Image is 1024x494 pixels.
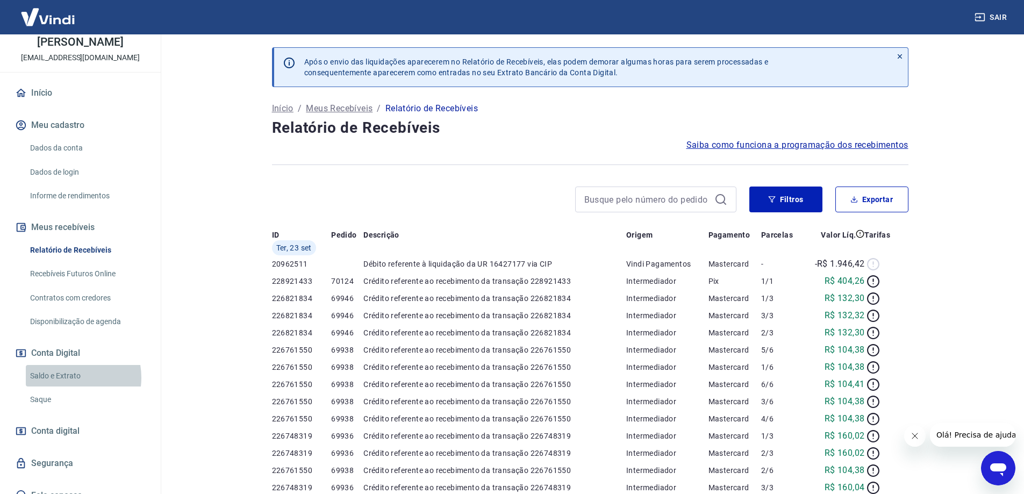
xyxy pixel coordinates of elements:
[13,452,148,475] a: Segurança
[626,465,708,476] p: Intermediador
[13,81,148,105] a: Início
[272,310,332,321] p: 226821834
[331,230,356,240] p: Pedido
[904,425,926,447] iframe: Fechar mensagem
[331,345,363,355] p: 69938
[835,187,908,212] button: Exportar
[26,365,148,387] a: Saldo e Extrato
[385,102,478,115] p: Relatório de Recebíveis
[761,276,801,287] p: 1/1
[272,448,332,459] p: 226748319
[626,345,708,355] p: Intermediador
[825,292,865,305] p: R$ 132,30
[708,379,761,390] p: Mastercard
[626,448,708,459] p: Intermediador
[626,362,708,373] p: Intermediador
[13,216,148,239] button: Meus recebíveis
[708,259,761,269] p: Mastercard
[363,293,626,304] p: Crédito referente ao recebimento da transação 226821834
[761,413,801,424] p: 4/6
[825,378,865,391] p: R$ 104,41
[708,293,761,304] p: Mastercard
[272,102,293,115] a: Início
[331,362,363,373] p: 69938
[821,230,856,240] p: Valor Líq.
[363,230,399,240] p: Descrição
[272,482,332,493] p: 226748319
[815,257,865,270] p: -R$ 1.946,42
[331,482,363,493] p: 69936
[761,230,793,240] p: Parcelas
[272,465,332,476] p: 226761550
[26,161,148,183] a: Dados de login
[272,230,280,240] p: ID
[761,465,801,476] p: 2/6
[363,413,626,424] p: Crédito referente ao recebimento da transação 226761550
[626,379,708,390] p: Intermediador
[298,102,302,115] p: /
[708,345,761,355] p: Mastercard
[37,37,123,48] p: [PERSON_NAME]
[363,396,626,407] p: Crédito referente ao recebimento da transação 226761550
[825,343,865,356] p: R$ 104,38
[825,309,865,322] p: R$ 132,32
[761,431,801,441] p: 1/3
[930,423,1015,447] iframe: Mensagem da empresa
[31,424,80,439] span: Conta digital
[363,345,626,355] p: Crédito referente ao recebimento da transação 226761550
[626,259,708,269] p: Vindi Pagamentos
[26,311,148,333] a: Disponibilização de agenda
[363,327,626,338] p: Crédito referente ao recebimento da transação 226821834
[377,102,381,115] p: /
[825,361,865,374] p: R$ 104,38
[276,242,312,253] span: Ter, 23 set
[363,431,626,441] p: Crédito referente ao recebimento da transação 226748319
[761,482,801,493] p: 3/3
[708,482,761,493] p: Mastercard
[761,310,801,321] p: 3/3
[13,419,148,443] a: Conta digital
[26,287,148,309] a: Contratos com credores
[626,396,708,407] p: Intermediador
[331,379,363,390] p: 69938
[13,113,148,137] button: Meu cadastro
[761,327,801,338] p: 2/3
[708,396,761,407] p: Mastercard
[761,448,801,459] p: 2/3
[26,137,148,159] a: Dados da conta
[363,362,626,373] p: Crédito referente ao recebimento da transação 226761550
[272,413,332,424] p: 226761550
[708,362,761,373] p: Mastercard
[825,275,865,288] p: R$ 404,26
[331,396,363,407] p: 69938
[13,341,148,365] button: Conta Digital
[825,395,865,408] p: R$ 104,38
[272,259,332,269] p: 20962511
[304,56,769,78] p: Após o envio das liquidações aparecerem no Relatório de Recebíveis, elas podem demorar algumas ho...
[626,482,708,493] p: Intermediador
[6,8,90,16] span: Olá! Precisa de ajuda?
[761,396,801,407] p: 3/6
[825,447,865,460] p: R$ 160,02
[825,412,865,425] p: R$ 104,38
[825,326,865,339] p: R$ 132,30
[626,327,708,338] p: Intermediador
[306,102,373,115] p: Meus Recebíveis
[626,431,708,441] p: Intermediador
[708,465,761,476] p: Mastercard
[626,293,708,304] p: Intermediador
[761,259,801,269] p: -
[686,139,908,152] a: Saiba como funciona a programação dos recebimentos
[584,191,710,207] input: Busque pelo número do pedido
[363,310,626,321] p: Crédito referente ao recebimento da transação 226821834
[626,276,708,287] p: Intermediador
[626,413,708,424] p: Intermediador
[761,293,801,304] p: 1/3
[272,276,332,287] p: 228921433
[363,448,626,459] p: Crédito referente ao recebimento da transação 226748319
[272,327,332,338] p: 226821834
[708,310,761,321] p: Mastercard
[13,1,83,33] img: Vindi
